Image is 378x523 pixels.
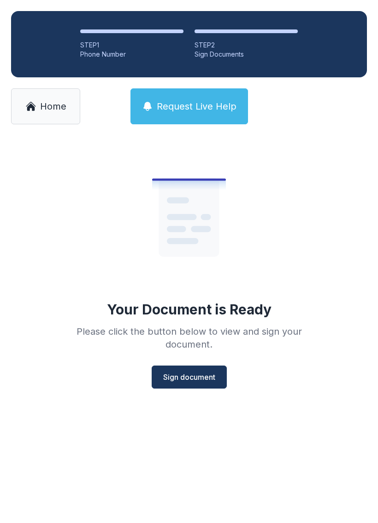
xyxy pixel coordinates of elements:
div: Sign Documents [195,50,298,59]
div: Your Document is Ready [107,301,272,318]
span: Request Live Help [157,100,236,113]
div: Please click the button below to view and sign your document. [56,325,322,351]
div: Phone Number [80,50,183,59]
span: Sign document [163,372,215,383]
div: STEP 2 [195,41,298,50]
div: STEP 1 [80,41,183,50]
span: Home [40,100,66,113]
